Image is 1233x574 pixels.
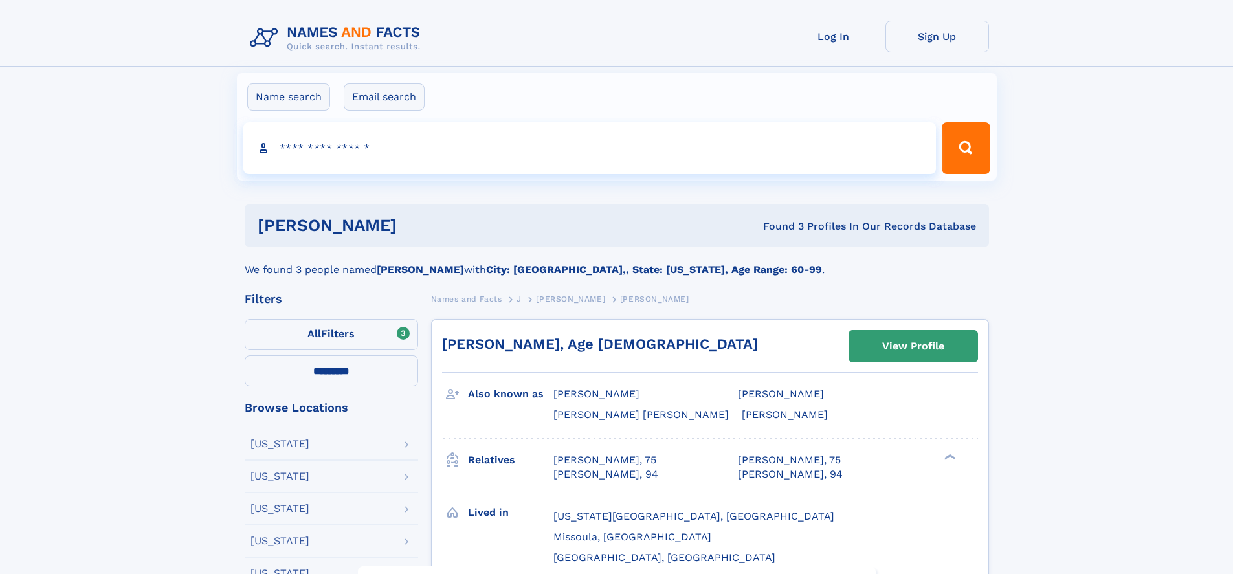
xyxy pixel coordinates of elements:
[258,217,580,234] h1: [PERSON_NAME]
[553,551,775,564] span: [GEOGRAPHIC_DATA], [GEOGRAPHIC_DATA]
[738,467,843,481] a: [PERSON_NAME], 94
[553,453,656,467] a: [PERSON_NAME], 75
[941,452,957,461] div: ❯
[243,122,937,174] input: search input
[431,291,502,307] a: Names and Facts
[536,291,605,307] a: [PERSON_NAME]
[468,383,553,405] h3: Also known as
[553,467,658,481] a: [PERSON_NAME], 94
[849,331,977,362] a: View Profile
[245,402,418,414] div: Browse Locations
[580,219,976,234] div: Found 3 Profiles In Our Records Database
[517,291,522,307] a: J
[344,83,425,111] label: Email search
[742,408,828,421] span: [PERSON_NAME]
[782,21,885,52] a: Log In
[245,319,418,350] label: Filters
[250,439,309,449] div: [US_STATE]
[882,331,944,361] div: View Profile
[942,122,990,174] button: Search Button
[442,336,758,352] a: [PERSON_NAME], Age [DEMOGRAPHIC_DATA]
[245,293,418,305] div: Filters
[486,263,822,276] b: City: [GEOGRAPHIC_DATA],, State: [US_STATE], Age Range: 60-99
[247,83,330,111] label: Name search
[468,449,553,471] h3: Relatives
[553,510,834,522] span: [US_STATE][GEOGRAPHIC_DATA], [GEOGRAPHIC_DATA]
[517,294,522,304] span: J
[885,21,989,52] a: Sign Up
[377,263,464,276] b: [PERSON_NAME]
[553,408,729,421] span: [PERSON_NAME] [PERSON_NAME]
[250,471,309,481] div: [US_STATE]
[245,21,431,56] img: Logo Names and Facts
[553,388,639,400] span: [PERSON_NAME]
[250,536,309,546] div: [US_STATE]
[307,327,321,340] span: All
[536,294,605,304] span: [PERSON_NAME]
[468,502,553,524] h3: Lived in
[738,453,841,467] a: [PERSON_NAME], 75
[553,531,711,543] span: Missoula, [GEOGRAPHIC_DATA]
[620,294,689,304] span: [PERSON_NAME]
[738,388,824,400] span: [PERSON_NAME]
[245,247,989,278] div: We found 3 people named with .
[250,503,309,514] div: [US_STATE]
